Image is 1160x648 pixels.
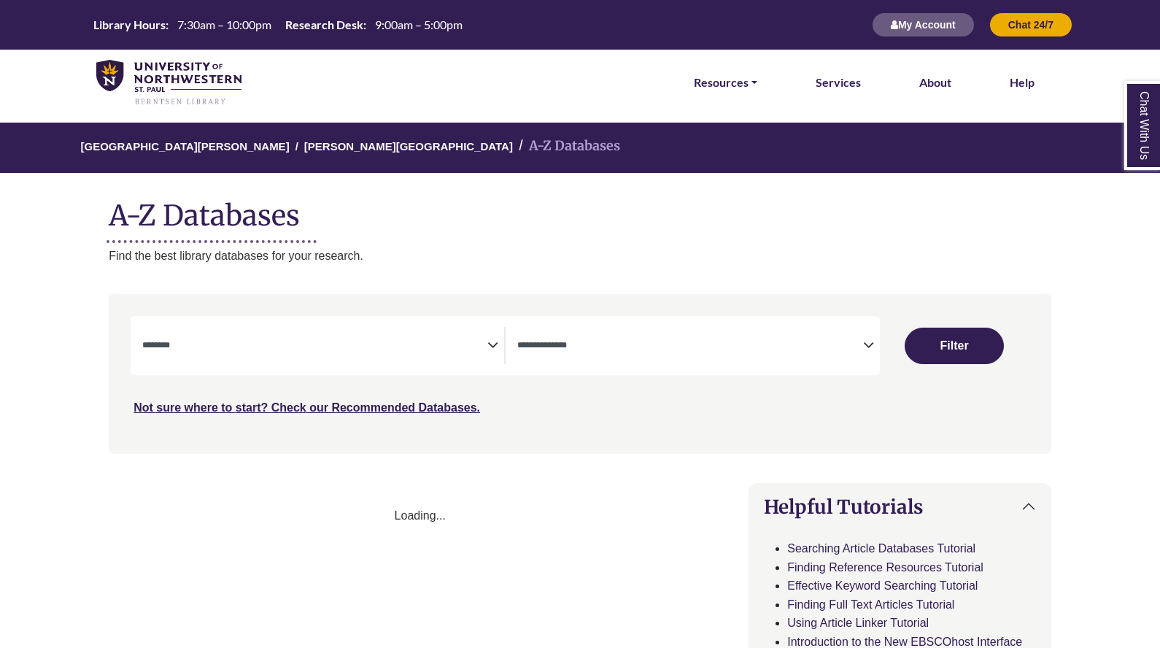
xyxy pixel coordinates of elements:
a: Help [1010,73,1035,92]
a: Resources [694,73,757,92]
h1: A-Z Databases [109,188,1051,232]
a: Chat 24/7 [989,18,1072,31]
button: Chat 24/7 [989,12,1072,37]
a: Using Article Linker Tutorial [787,617,929,629]
textarea: Filter [517,341,862,352]
div: Loading... [109,506,731,525]
p: Find the best library databases for your research. [109,247,1051,266]
li: A-Z Databases [513,136,620,157]
textarea: Filter [142,341,487,352]
a: Searching Article Databases Tutorial [787,542,975,555]
a: About [919,73,951,92]
a: Hours Today [88,17,468,34]
a: Services [816,73,861,92]
nav: Search filters [109,294,1051,453]
table: Hours Today [88,17,468,31]
button: Submit for Search Results [905,328,1004,364]
button: Helpful Tutorials [749,484,1051,530]
a: My Account [872,18,975,31]
nav: breadcrumb [109,123,1051,173]
a: [GEOGRAPHIC_DATA][PERSON_NAME] [81,138,290,153]
a: Effective Keyword Searching Tutorial [787,579,978,592]
a: Finding Reference Resources Tutorial [787,561,983,574]
a: [PERSON_NAME][GEOGRAPHIC_DATA] [304,138,513,153]
span: 7:30am – 10:00pm [177,18,271,31]
button: My Account [872,12,975,37]
th: Research Desk: [279,17,367,32]
th: Library Hours: [88,17,169,32]
a: Finding Full Text Articles Tutorial [787,598,954,611]
img: library_home [96,60,241,106]
a: Not sure where to start? Check our Recommended Databases. [134,401,480,414]
span: 9:00am – 5:00pm [375,18,463,31]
